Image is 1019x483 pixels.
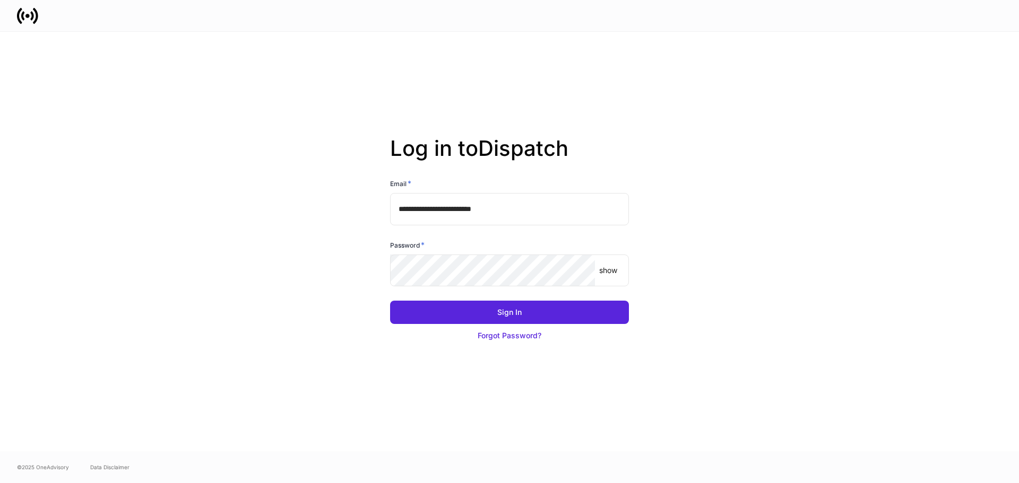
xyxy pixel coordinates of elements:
div: Sign In [497,307,522,318]
a: Data Disclaimer [90,463,129,471]
button: Forgot Password? [390,324,629,347]
button: Sign In [390,301,629,324]
h6: Email [390,178,411,189]
div: Forgot Password? [478,330,541,341]
h6: Password [390,240,425,250]
span: © 2025 OneAdvisory [17,463,69,471]
p: show [599,265,617,276]
h2: Log in to Dispatch [390,136,629,178]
